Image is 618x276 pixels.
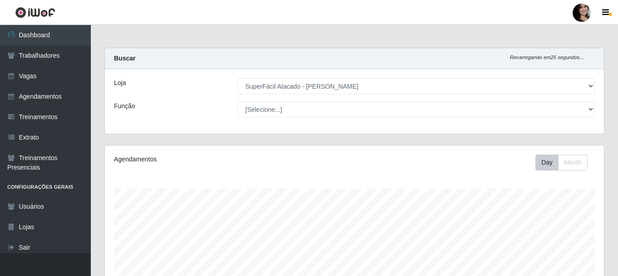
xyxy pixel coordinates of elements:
[535,155,588,171] div: First group
[114,78,126,88] label: Loja
[535,155,559,171] button: Day
[114,155,307,164] div: Agendamentos
[114,101,135,111] label: Função
[15,7,55,18] img: CoreUI Logo
[510,55,584,60] i: Recarregando em 25 segundos...
[558,155,588,171] button: Month
[114,55,135,62] strong: Buscar
[535,155,595,171] div: Toolbar with button groups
